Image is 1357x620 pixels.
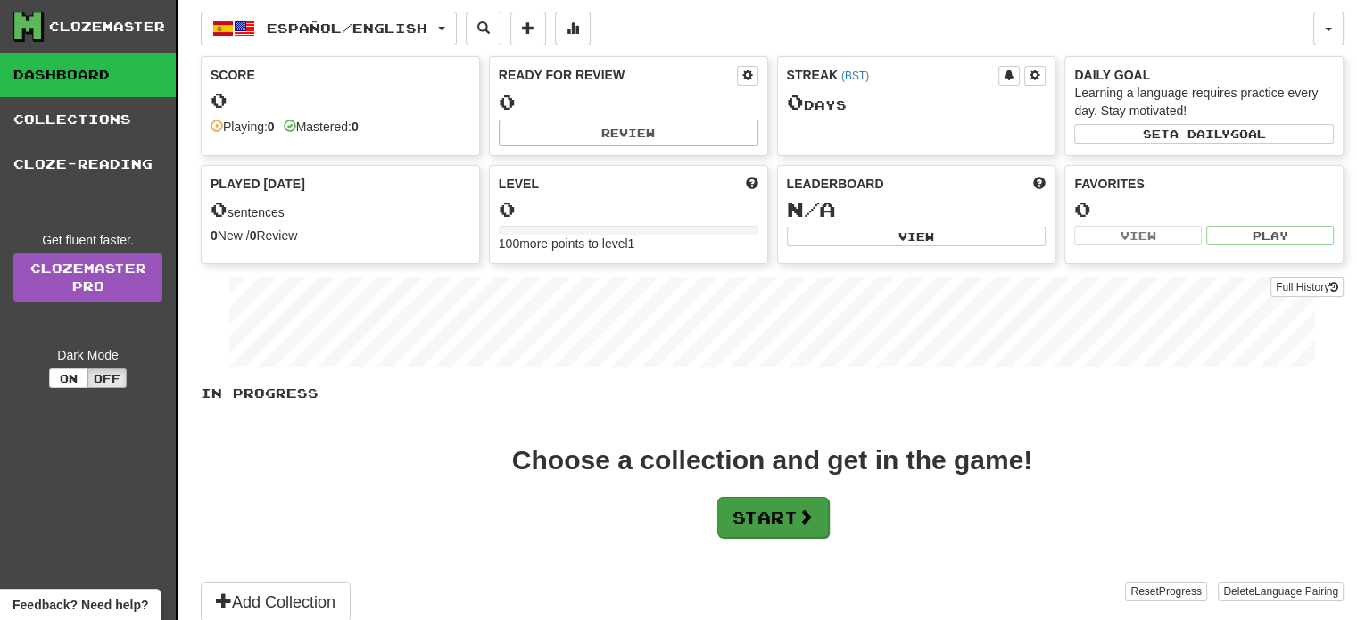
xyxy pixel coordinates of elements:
div: 0 [211,89,470,112]
span: N/A [787,196,836,221]
div: 0 [499,91,758,113]
button: View [1074,226,1202,245]
strong: 0 [250,228,257,243]
button: On [49,368,88,388]
div: Favorites [1074,175,1334,193]
div: Playing: [211,118,275,136]
div: Clozemaster [49,18,165,36]
div: Mastered: [284,118,359,136]
strong: 0 [352,120,359,134]
div: Ready for Review [499,66,737,84]
div: sentences [211,198,470,221]
span: Played [DATE] [211,175,305,193]
button: Start [717,497,829,538]
div: 0 [1074,198,1334,220]
span: a daily [1170,128,1230,140]
div: Choose a collection and get in the game! [512,447,1032,474]
a: ClozemasterPro [13,253,162,302]
button: Off [87,368,127,388]
span: Score more points to level up [746,175,758,193]
div: Daily Goal [1074,66,1334,84]
button: DeleteLanguage Pairing [1218,582,1344,601]
div: Streak [787,66,999,84]
div: Learning a language requires practice every day. Stay motivated! [1074,84,1334,120]
strong: 0 [268,120,275,134]
span: Language Pairing [1254,585,1338,598]
span: Level [499,175,539,193]
span: This week in points, UTC [1033,175,1046,193]
span: Progress [1159,585,1202,598]
button: Seta dailygoal [1074,124,1334,144]
div: New / Review [211,227,470,244]
p: In Progress [201,384,1344,402]
div: Day s [787,91,1047,114]
button: Search sentences [466,12,501,45]
button: View [787,227,1047,246]
button: ResetProgress [1125,582,1206,601]
span: Leaderboard [787,175,884,193]
div: Score [211,66,470,84]
span: Open feedback widget [12,596,148,614]
span: 0 [211,196,228,221]
button: More stats [555,12,591,45]
button: Full History [1270,277,1344,297]
button: Review [499,120,758,146]
span: 0 [787,89,804,114]
div: Dark Mode [13,346,162,364]
a: (BST) [841,70,869,82]
button: Add sentence to collection [510,12,546,45]
strong: 0 [211,228,218,243]
div: Get fluent faster. [13,231,162,249]
span: Español / English [267,21,427,36]
button: Play [1206,226,1334,245]
div: 0 [499,198,758,220]
button: Español/English [201,12,457,45]
div: 100 more points to level 1 [499,235,758,252]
